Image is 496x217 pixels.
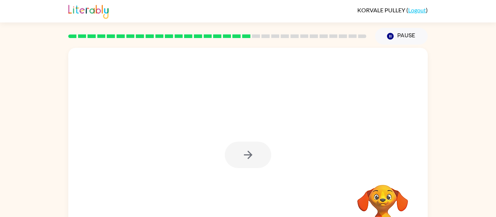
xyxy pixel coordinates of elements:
img: Literably [68,3,109,19]
span: KORVALE PULLEY [357,7,406,13]
div: ( ) [357,7,428,13]
button: Pause [375,28,428,45]
a: Logout [408,7,426,13]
